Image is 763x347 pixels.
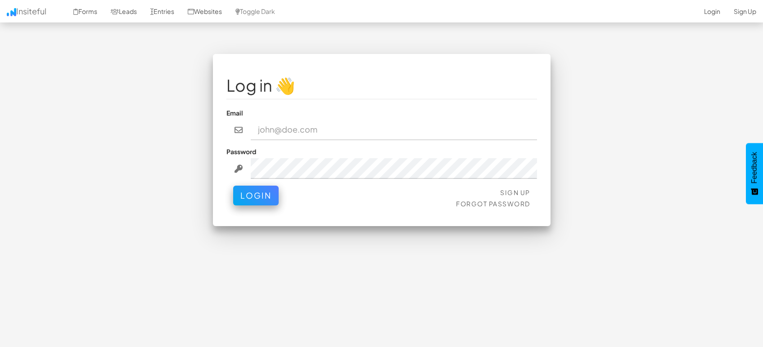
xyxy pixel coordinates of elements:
button: Login [233,186,279,205]
input: john@doe.com [251,120,537,140]
label: Password [226,147,256,156]
img: icon.png [7,8,16,16]
a: Sign Up [500,188,530,196]
span: Feedback [750,152,758,183]
label: Email [226,108,243,117]
h1: Log in 👋 [226,76,537,94]
button: Feedback - Show survey [746,143,763,204]
a: Forgot Password [456,200,530,208]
